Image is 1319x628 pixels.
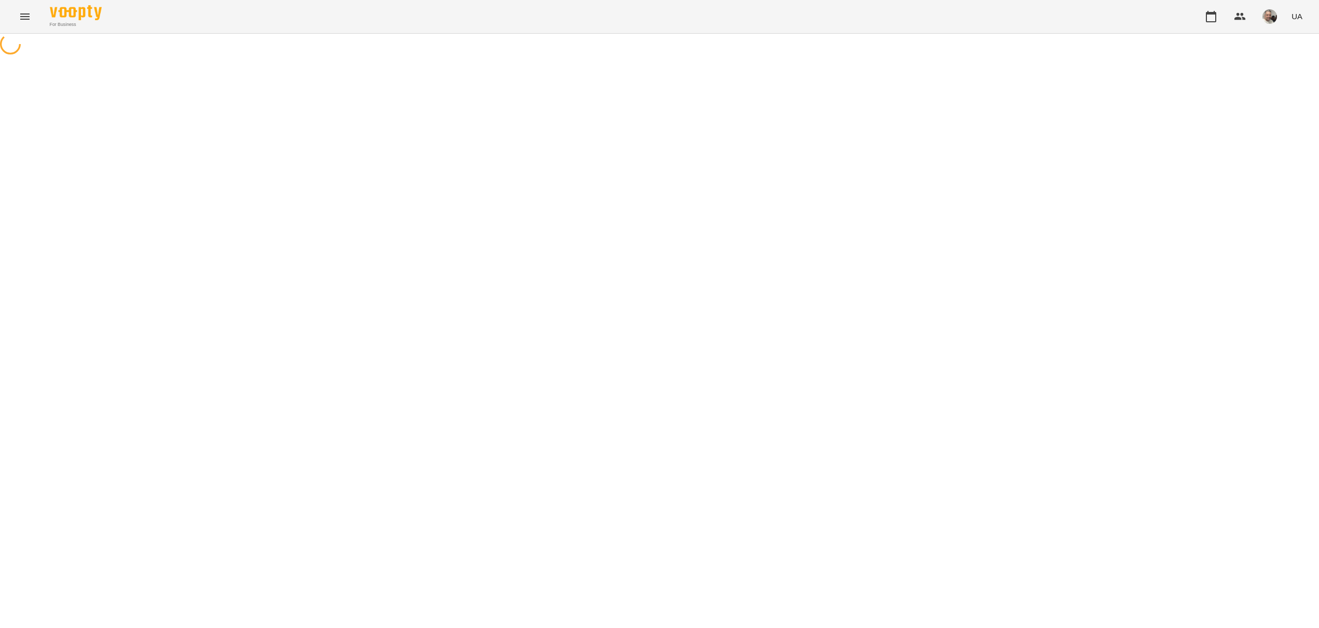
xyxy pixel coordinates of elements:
button: Menu [12,4,37,29]
button: UA [1287,7,1307,26]
span: For Business [50,21,102,28]
span: UA [1291,11,1302,22]
img: Voopty Logo [50,5,102,20]
img: c6e0b29f0dc4630df2824b8ec328bb4d.jpg [1262,9,1277,24]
